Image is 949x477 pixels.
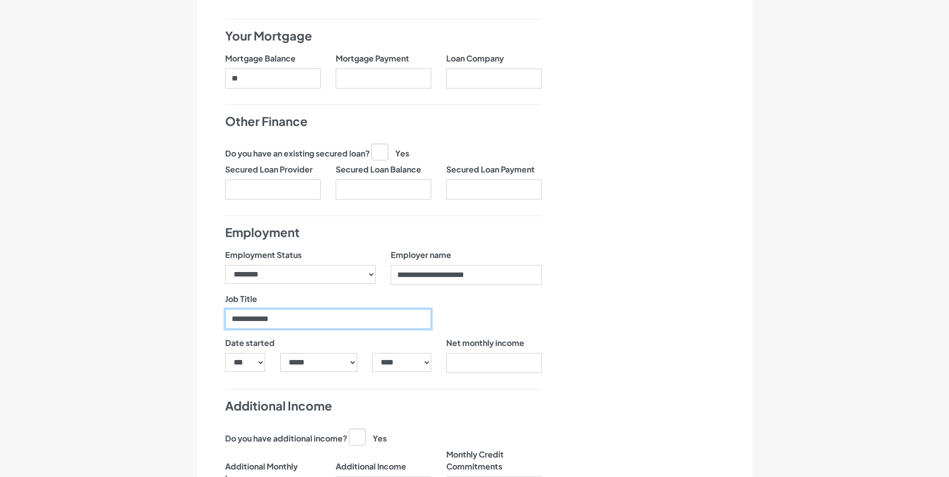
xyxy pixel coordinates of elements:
[336,52,409,64] label: Mortgage Payment
[446,337,524,349] label: Net monthly income
[225,52,296,64] label: Mortgage Balance
[225,249,302,261] label: Employment Status
[225,147,370,159] label: Do you have an existing secured loan?
[446,163,535,175] label: Secured Loan Payment
[336,448,406,472] label: Additional Income
[225,163,313,175] label: Secured Loan Provider
[225,337,275,349] label: Date started
[336,163,421,175] label: Secured Loan Balance
[225,293,257,305] label: Job Title
[391,249,451,261] label: Employer name
[225,397,542,414] h4: Additional Income
[349,428,387,444] label: Yes
[225,224,542,241] h4: Employment
[225,27,542,44] h4: Your Mortgage
[225,432,347,444] label: Do you have additional income?
[446,52,504,64] label: Loan Company
[446,448,542,472] label: Monthly Credit Commitments
[371,143,409,159] label: Yes
[225,113,542,130] h4: Other Finance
